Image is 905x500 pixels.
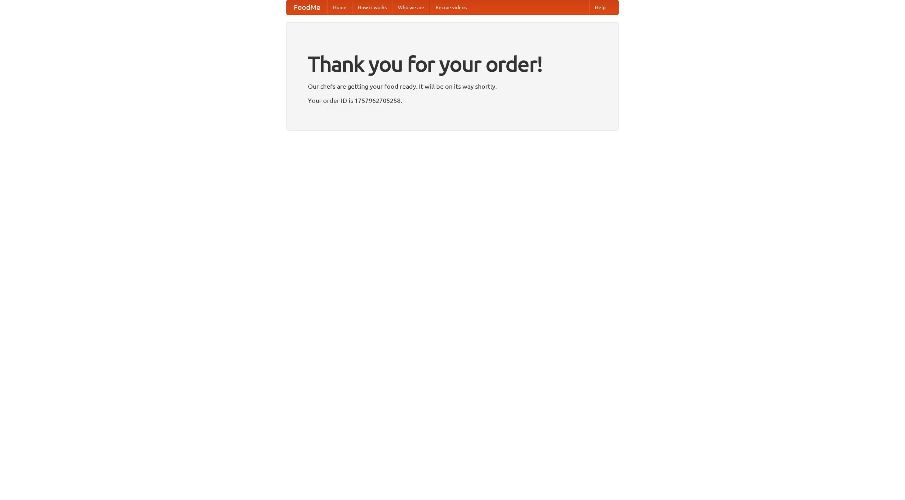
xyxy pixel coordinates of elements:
p: Your order ID is 1757962705258. [308,95,597,106]
a: FoodMe [287,0,327,14]
a: Home [327,0,352,14]
a: Help [589,0,611,14]
h1: Thank you for your order! [308,47,597,81]
p: Our chefs are getting your food ready. It will be on its way shortly. [308,81,597,92]
a: Who we are [392,0,430,14]
a: Recipe videos [430,0,472,14]
a: How it works [352,0,392,14]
